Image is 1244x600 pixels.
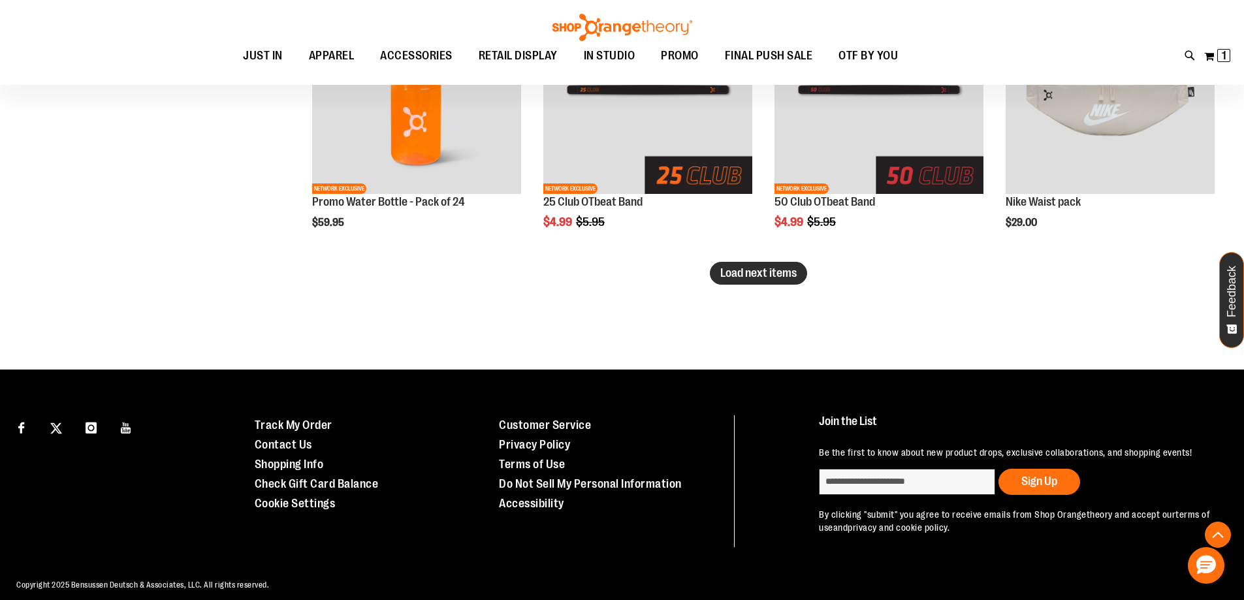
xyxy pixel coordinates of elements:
span: $59.95 [312,217,346,229]
a: Visit our X page [45,415,68,438]
button: Hello, have a question? Let’s chat. [1188,547,1224,584]
a: PROMO [648,41,712,71]
a: FINAL PUSH SALE [712,41,826,71]
a: privacy and cookie policy. [848,522,949,533]
img: Shop Orangetheory [550,14,694,41]
a: Nike Waist pack [1006,195,1081,208]
a: Customer Service [499,418,591,432]
h4: Join the List [819,415,1214,439]
a: Visit our Facebook page [10,415,33,438]
a: ACCESSORIES [367,41,466,71]
span: Load next items [720,266,797,279]
span: $29.00 [1006,217,1039,229]
span: RETAIL DISPLAY [479,41,558,71]
span: JUST IN [243,41,283,71]
button: Back To Top [1205,522,1231,548]
span: OTF BY YOU [838,41,898,71]
span: Copyright 2025 Bensussen Deutsch & Associates, LLC. All rights reserved. [16,580,269,590]
span: NETWORK EXCLUSIVE [543,183,598,194]
a: terms of use [819,509,1210,533]
span: NETWORK EXCLUSIVE [774,183,829,194]
a: Accessibility [499,497,564,510]
a: 25 Club OTbeat Band [543,195,643,208]
a: APPAREL [296,41,368,71]
span: APPAREL [309,41,355,71]
a: Check Gift Card Balance [255,477,379,490]
span: FINAL PUSH SALE [725,41,813,71]
span: $4.99 [774,215,805,229]
span: NETWORK EXCLUSIVE [312,183,366,194]
a: Visit our Instagram page [80,415,103,438]
a: RETAIL DISPLAY [466,41,571,71]
a: Shopping Info [255,458,324,471]
span: $4.99 [543,215,574,229]
p: By clicking "submit" you agree to receive emails from Shop Orangetheory and accept our and [819,508,1214,534]
a: IN STUDIO [571,41,648,71]
span: PROMO [661,41,699,71]
a: Do Not Sell My Personal Information [499,477,682,490]
a: JUST IN [230,41,296,71]
span: Feedback [1226,266,1238,317]
a: Track My Order [255,418,332,432]
a: Promo Water Bottle - Pack of 24 [312,195,465,208]
span: ACCESSORIES [380,41,453,71]
a: OTF BY YOU [825,41,911,71]
span: $5.95 [807,215,838,229]
input: enter email [819,469,995,495]
span: $5.95 [576,215,607,229]
p: Be the first to know about new product drops, exclusive collaborations, and shopping events! [819,446,1214,459]
span: Sign Up [1021,475,1057,488]
a: Cookie Settings [255,497,336,510]
a: 50 Club OTbeat Band [774,195,875,208]
a: Visit our Youtube page [115,415,138,438]
img: Twitter [50,422,62,434]
button: Load next items [710,262,807,285]
span: IN STUDIO [584,41,635,71]
a: Privacy Policy [499,438,570,451]
button: Feedback - Show survey [1219,252,1244,348]
a: Terms of Use [499,458,565,471]
button: Sign Up [998,469,1080,495]
a: Contact Us [255,438,312,451]
span: 1 [1222,49,1226,62]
